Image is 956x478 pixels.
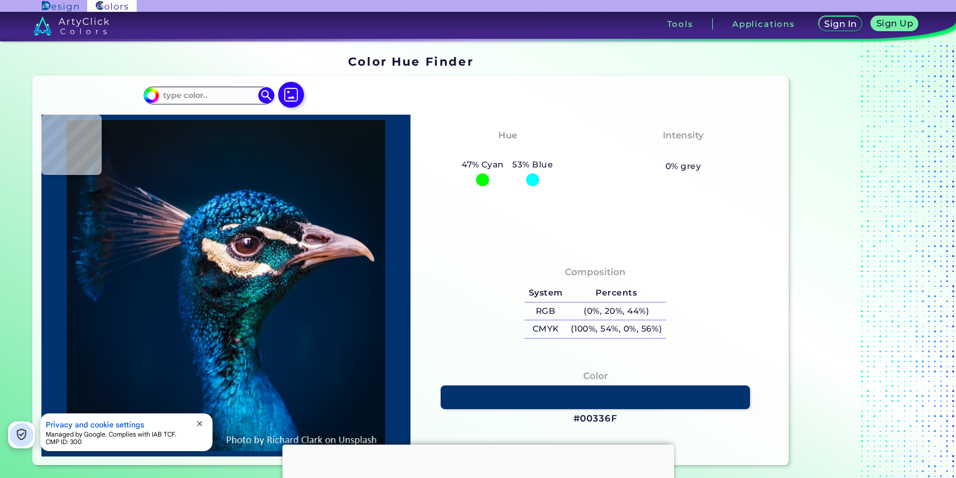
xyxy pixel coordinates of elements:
[258,87,274,103] img: icon search
[159,88,259,103] input: type color..
[732,20,795,28] h3: Applications
[477,145,537,158] h3: Cyan-Blue
[525,303,566,320] h5: RGB
[47,120,405,451] img: img_pavlin.jpg
[525,284,566,302] h5: System
[873,17,916,31] a: Sign Up
[583,368,608,384] h4: Color
[826,20,855,28] h5: Sign In
[820,17,860,31] a: Sign In
[660,145,707,158] h3: Vibrant
[348,53,473,69] h1: Color Hue Finder
[33,16,109,36] img: logo_artyclick_colors_white.svg
[566,284,666,302] h5: Percents
[665,159,701,173] h5: 0% grey
[566,303,666,320] h5: (0%, 20%, 44%)
[573,412,618,425] h3: #00336F
[667,20,693,28] h3: Tools
[508,158,557,172] h5: 53% Blue
[878,19,911,27] h5: Sign Up
[457,158,508,172] h5: 47% Cyan
[793,51,927,470] iframe: Advertisement
[525,320,566,338] h5: CMYK
[566,320,666,338] h5: (100%, 54%, 0%, 56%)
[278,82,304,108] img: icon picture
[663,128,704,143] h4: Intensity
[42,1,78,11] img: ArtyClick Design logo
[565,264,626,280] h4: Composition
[498,128,517,143] h4: Hue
